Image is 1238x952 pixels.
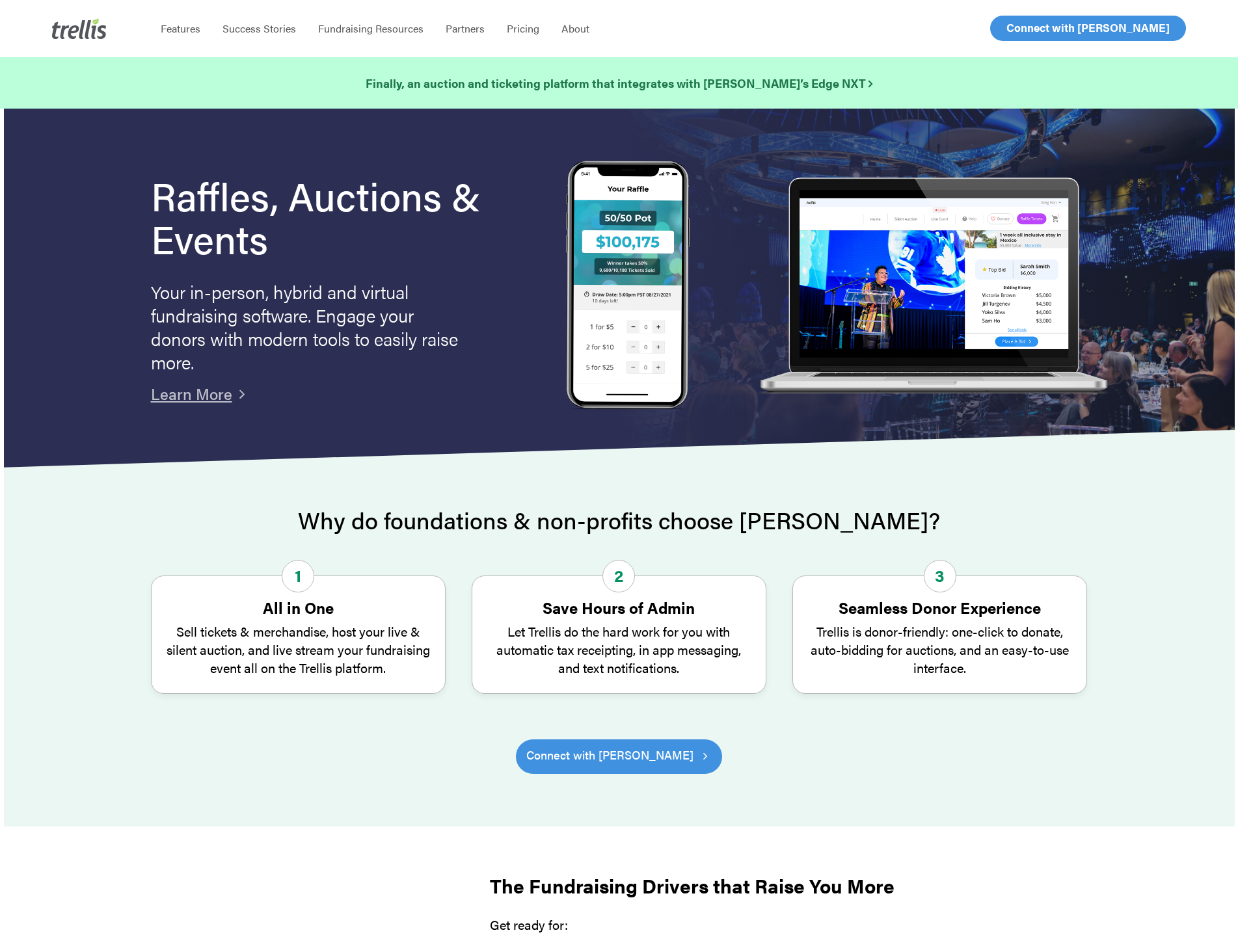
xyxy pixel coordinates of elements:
[307,22,435,35] a: Fundraising Resources
[507,21,539,36] span: Pricing
[435,22,496,35] a: Partners
[561,21,589,36] span: About
[924,560,956,592] span: 3
[753,178,1113,395] img: rafflelaptop_mac_optim.png
[211,22,307,35] a: Success Stories
[839,596,1041,618] strong: Seamless Donor Experience
[366,75,872,91] strong: Finally, an auction and ticketing platform that integrates with [PERSON_NAME]’s Edge NXT
[516,739,722,773] a: Connect with [PERSON_NAME]
[161,21,200,36] span: Features
[1006,20,1170,35] span: Connect with [PERSON_NAME]
[151,507,1088,533] h2: Why do foundations & non-profits choose [PERSON_NAME]?
[543,596,695,618] strong: Save Hours of Admin
[282,560,314,592] span: 1
[151,280,463,373] p: Your in-person, hybrid and virtual fundraising software. Engage your donors with modern tools to ...
[990,16,1186,41] a: Connect with [PERSON_NAME]
[602,560,635,592] span: 2
[496,22,550,35] a: Pricing
[52,18,107,39] img: Trellis
[366,74,872,92] a: Finally, an auction and ticketing platform that integrates with [PERSON_NAME]’s Edge NXT
[263,596,334,618] strong: All in One
[150,22,211,35] a: Features
[566,161,690,412] img: Trellis Raffles, Auctions and Event Fundraising
[222,21,296,36] span: Success Stories
[806,622,1073,677] p: Trellis is donor-friendly: one-click to donate, auto-bidding for auctions, and an easy-to-use int...
[446,21,485,36] span: Partners
[318,21,424,36] span: Fundraising Resources
[550,22,600,35] a: About
[151,174,517,259] h1: Raffles, Auctions & Events
[151,382,232,404] a: Learn More
[490,871,895,899] strong: The Fundraising Drivers that Raise You More
[165,622,432,677] p: Sell tickets & merchandise, host your live & silent auction, and live stream your fundraising eve...
[485,622,753,677] p: Let Trellis do the hard work for you with automatic tax receipting, in app messaging, and text no...
[526,746,693,764] span: Connect with [PERSON_NAME]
